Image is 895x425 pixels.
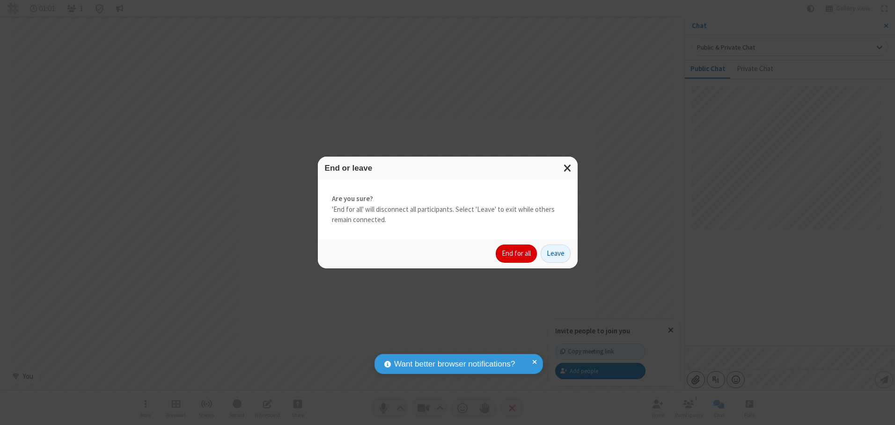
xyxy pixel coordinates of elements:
button: Close modal [558,157,578,180]
strong: Are you sure? [332,194,564,204]
button: Leave [541,245,571,263]
button: End for all [496,245,537,263]
span: Want better browser notifications? [394,358,515,370]
div: 'End for all' will disconnect all participants. Select 'Leave' to exit while others remain connec... [318,180,578,239]
h3: End or leave [325,164,571,173]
